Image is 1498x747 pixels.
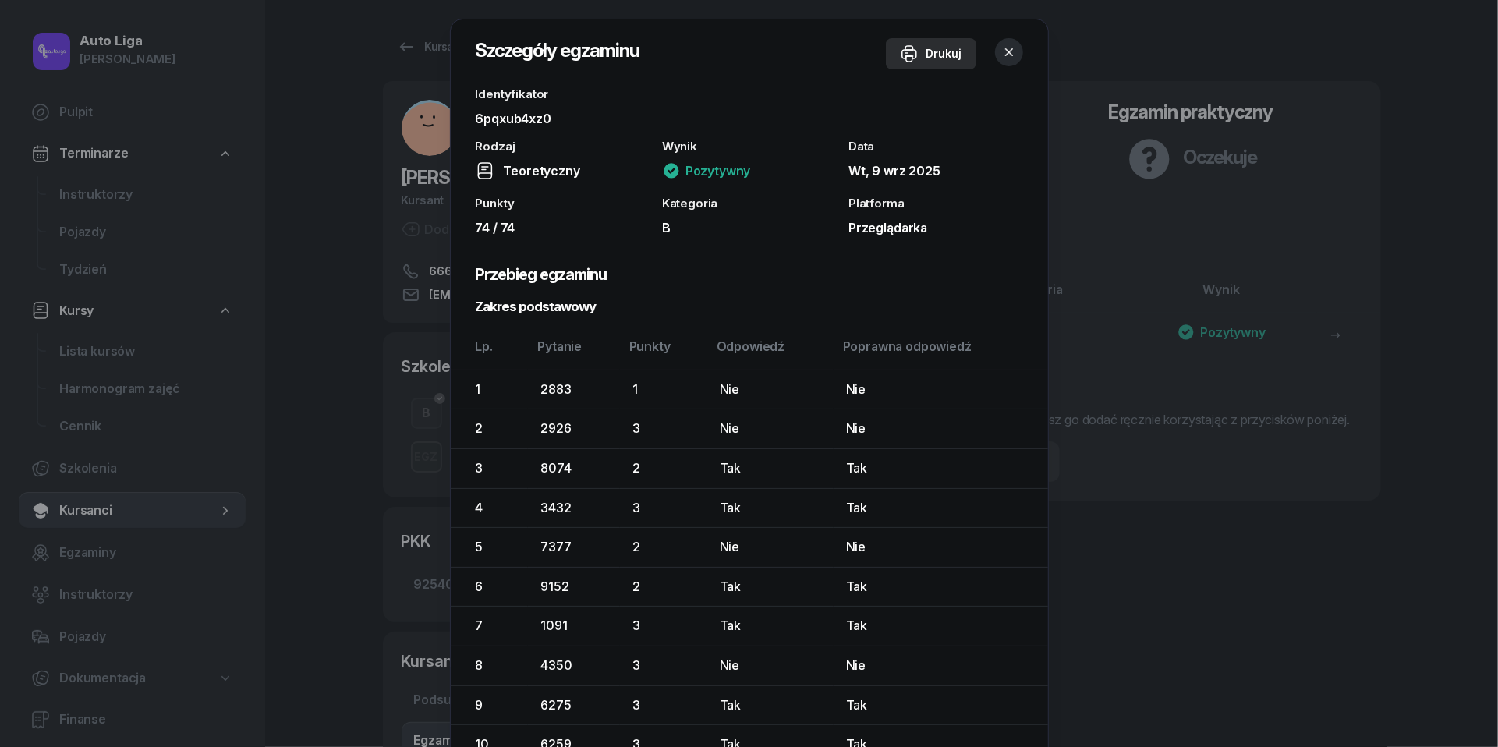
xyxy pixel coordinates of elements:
[848,218,1022,237] div: Przeglądarka
[848,163,940,179] span: Wt, 9 wrz 2025
[834,409,1048,449] td: Nie
[707,607,834,646] td: Tak
[834,448,1048,488] td: Tak
[707,528,834,568] td: Nie
[620,370,707,409] td: 1
[834,646,1048,685] td: Nie
[476,218,650,237] div: 74 / 74
[451,567,529,607] td: 6
[528,607,620,646] td: 1091
[528,528,620,568] td: 7377
[707,646,834,685] td: Nie
[620,567,707,607] td: 2
[620,528,707,568] td: 2
[476,161,580,180] div: Teoretyczny
[528,488,620,528] td: 3432
[528,370,620,409] td: 2883
[834,685,1048,725] td: Tak
[451,296,1048,317] h4: Zakres podstawowy
[620,448,707,488] td: 2
[528,567,620,607] td: 9152
[662,218,836,237] div: B
[451,646,529,685] td: 8
[886,38,976,69] button: Drukuj
[451,370,529,409] td: 1
[620,488,707,528] td: 3
[451,336,529,370] th: Lp.
[528,685,620,725] td: 6275
[451,409,529,449] td: 2
[620,336,707,370] th: Punkty
[707,567,834,607] td: Tak
[528,646,620,685] td: 4350
[528,336,620,370] th: Pytanie
[528,409,620,449] td: 2926
[707,488,834,528] td: Tak
[707,370,834,409] td: Nie
[620,685,707,725] td: 3
[451,448,529,488] td: 3
[834,528,1048,568] td: Nie
[707,336,834,370] th: Odpowiedź
[834,336,1048,370] th: Poprawna odpowiedź
[900,44,962,63] div: Drukuj
[620,409,707,449] td: 3
[451,685,529,725] td: 9
[707,448,834,488] td: Tak
[662,161,751,180] div: Pozytywny
[834,567,1048,607] td: Tak
[620,607,707,646] td: 3
[528,448,620,488] td: 8074
[707,409,834,449] td: Nie
[451,488,529,528] td: 4
[451,528,529,568] td: 5
[476,262,1023,287] h3: Przebieg egzaminu
[476,38,640,69] h2: Szczegóły egzaminu
[707,685,834,725] td: Tak
[834,607,1048,646] td: Tak
[476,109,1023,128] div: 6pqxub4xz0
[834,488,1048,528] td: Tak
[834,370,1048,409] td: Nie
[451,607,529,646] td: 7
[620,646,707,685] td: 3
